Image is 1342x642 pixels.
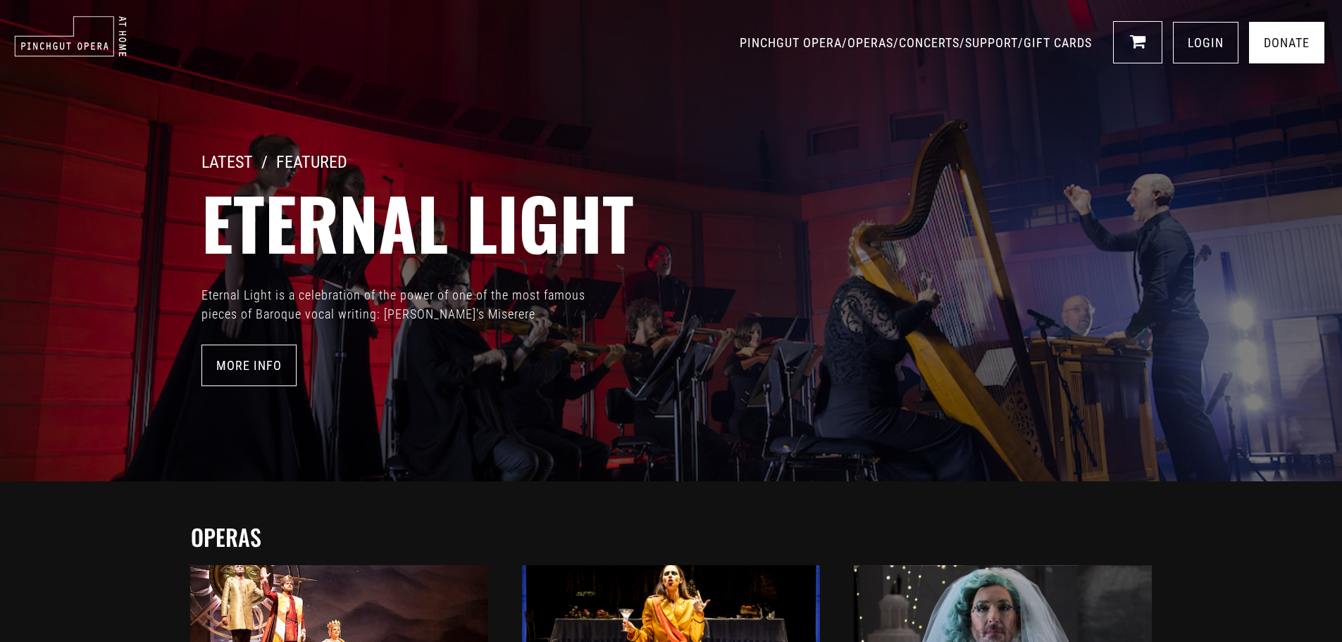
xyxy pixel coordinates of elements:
[201,152,1342,173] h4: LATEST / FEATURED
[201,285,624,323] p: Eternal Light is a celebration of the power of one of the most famous pieces of Baroque vocal wri...
[201,345,297,386] a: More Info
[965,35,1018,50] a: SUPPORT
[1024,35,1092,50] a: GIFT CARDS
[201,180,1342,264] h2: Eternal Light
[191,524,1159,550] h2: operas
[847,35,893,50] a: OPERAS
[1249,22,1324,63] a: Donate
[740,35,1095,50] span: / / / /
[899,35,959,50] a: CONCERTS
[740,35,842,50] a: PINCHGUT OPERA
[14,16,127,57] img: pinchgut_at_home_negative_logo.svg
[1173,22,1238,63] a: LOGIN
